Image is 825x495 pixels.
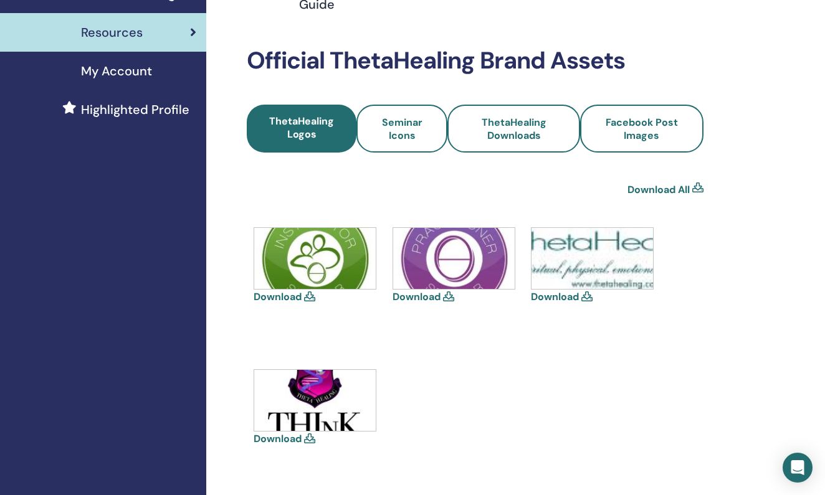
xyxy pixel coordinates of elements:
[254,370,376,431] img: think-shield.jpg
[254,290,302,303] a: Download
[393,290,441,303] a: Download
[580,105,703,153] a: Facebook Post Images
[356,105,447,153] a: Seminar Icons
[532,228,653,289] img: thetahealing-logo-a-copy.jpg
[606,116,678,142] span: Facebook Post Images
[382,116,422,142] span: Seminar Icons
[393,228,515,289] img: icons-practitioner.jpg
[81,100,189,119] span: Highlighted Profile
[81,23,143,42] span: Resources
[482,116,546,142] span: ThetaHealing Downloads
[247,47,703,75] h2: Official ThetaHealing Brand Assets
[783,453,813,483] div: Open Intercom Messenger
[447,105,579,153] a: ThetaHealing Downloads
[531,290,579,303] a: Download
[627,182,690,197] a: Download All
[81,62,152,80] span: My Account
[247,105,356,153] a: ThetaHealing Logos
[254,228,376,289] img: icons-instructor.jpg
[269,115,334,141] span: ThetaHealing Logos
[254,432,302,445] a: Download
